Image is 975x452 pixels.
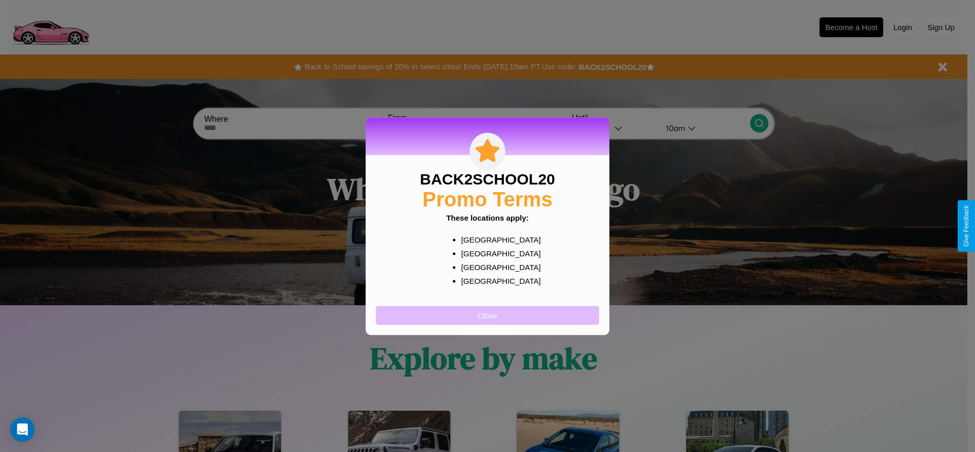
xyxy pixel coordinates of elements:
p: [GEOGRAPHIC_DATA] [461,260,534,274]
p: [GEOGRAPHIC_DATA] [461,274,534,287]
button: Close [376,306,599,325]
div: Open Intercom Messenger [10,417,35,442]
b: These locations apply: [446,213,529,222]
h3: BACK2SCHOOL20 [420,170,555,188]
p: [GEOGRAPHIC_DATA] [461,232,534,246]
div: Give Feedback [963,205,970,247]
h2: Promo Terms [423,188,553,210]
p: [GEOGRAPHIC_DATA] [461,246,534,260]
